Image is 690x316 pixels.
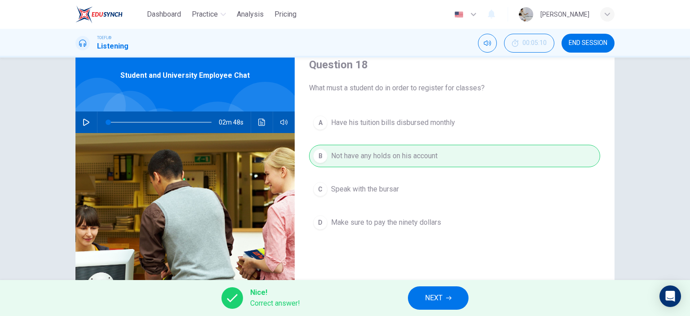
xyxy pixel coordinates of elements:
h1: Listening [97,41,128,52]
button: Analysis [233,6,267,22]
span: Nice! [250,287,300,298]
span: Practice [192,9,218,20]
span: Correct answer! [250,298,300,309]
button: Click to see the audio transcription [255,111,269,133]
button: END SESSION [562,34,615,53]
div: Open Intercom Messenger [659,285,681,307]
span: END SESSION [569,40,607,47]
button: Dashboard [143,6,185,22]
button: Pricing [271,6,300,22]
span: Pricing [274,9,296,20]
img: EduSynch logo [75,5,123,23]
div: Hide [504,34,554,53]
h4: Question 18 [309,58,600,72]
span: 00:05:10 [522,40,547,47]
span: Analysis [237,9,264,20]
div: Mute [478,34,497,53]
span: Dashboard [147,9,181,20]
button: 00:05:10 [504,34,554,53]
a: EduSynch logo [75,5,143,23]
button: Practice [188,6,230,22]
span: NEXT [425,292,442,304]
span: What must a student do in order to register for classes? [309,83,600,93]
span: 02m 48s [219,111,251,133]
div: [PERSON_NAME] [540,9,589,20]
img: Profile picture [519,7,533,22]
button: NEXT [408,286,469,310]
span: TOEFL® [97,35,111,41]
img: en [453,11,464,18]
span: Student and University Employee Chat [120,70,250,81]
